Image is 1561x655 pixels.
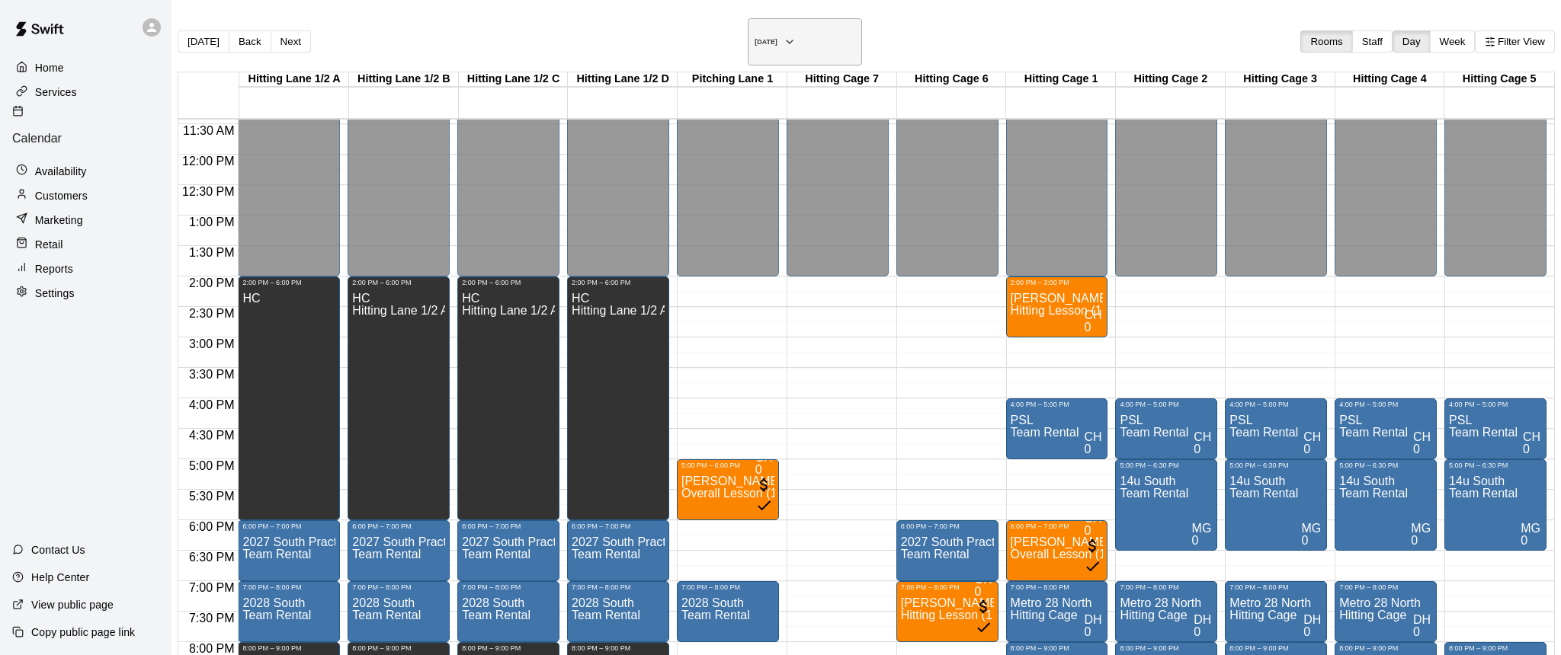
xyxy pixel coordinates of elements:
div: 8:00 PM – 9:00 PM [242,644,335,652]
span: Hitting Lesson (1 hour) [1011,304,1134,317]
div: 5:00 PM – 6:30 PM: 14u South [1444,459,1547,551]
p: Calendar [12,132,159,145]
div: 5:00 PM – 6:30 PM: 14u South [1225,459,1327,551]
div: Conner Hall [1413,431,1431,443]
span: Team Rental [242,609,311,621]
span: Team Rental [462,548,530,561]
span: Hitting Cage [1120,609,1187,621]
div: Hitting Cage 3 [1226,72,1335,87]
div: 5:00 PM – 6:30 PM [1120,462,1213,469]
span: 12:30 PM [178,185,238,198]
div: 2:00 PM – 6:00 PM [462,279,555,286]
div: Home [12,56,159,79]
span: Michael Gallagher [1411,522,1431,547]
div: 6:00 PM – 7:00 PM [901,522,994,530]
div: 7:00 PM – 8:00 PM: 2028 South [457,581,559,642]
span: Overall Lesson (1 hour) [681,487,809,500]
div: 8:00 PM – 9:00 PM [1449,644,1542,652]
span: Team Rental [462,609,530,621]
div: 7:00 PM – 8:00 PM: 2028 South [348,581,450,642]
span: 4:30 PM [185,429,239,442]
span: Overall Lesson (1 hour) [1011,548,1138,561]
span: 2:00 PM [185,276,239,289]
div: 4:00 PM – 5:00 PM: PSL [1115,398,1217,459]
span: Hitting Lane 1/2 A, Hitting Lane 1/2 B, Hitting Lane 1/2 C, [GEOGRAPHIC_DATA] 1/2 D [352,304,823,317]
div: 4:00 PM – 5:00 PM [1120,401,1213,408]
span: Team Rental [1120,487,1188,500]
p: Reports [35,261,73,276]
span: Daniel Hupart [1413,614,1431,638]
span: 0 [1084,443,1091,455]
span: Team Rental [572,609,640,621]
div: 7:00 PM – 8:00 PM [462,583,555,591]
div: Conner Hall [1523,431,1540,443]
div: Conner Hall [1084,431,1101,443]
span: MG [1192,522,1212,535]
div: 5:00 PM – 6:00 PM [681,462,774,469]
div: Daniel Hupart [1194,614,1211,626]
div: Michael Gallagher [1192,522,1212,535]
span: CH [1523,430,1540,443]
span: Michael Gallagher [1521,522,1540,547]
span: Michael Gallagher [1192,522,1212,547]
a: Services [12,81,159,104]
div: 5:00 PM – 6:30 PM [1449,462,1542,469]
div: 6:00 PM – 7:00 PM: 2027 South Practice [238,520,340,581]
span: 4:00 PM [185,398,239,411]
div: Hitting Lane 1/2 D [568,72,678,87]
span: Hitting Lane 1/2 A, Hitting Lane 1/2 B, Hitting Lane 1/2 C, [GEOGRAPHIC_DATA] 1/2 D [462,304,933,317]
span: 6:30 PM [185,551,239,564]
p: View public page [31,597,114,612]
div: 7:00 PM – 8:00 PM [901,583,994,591]
div: 4:00 PM – 5:00 PM [1229,401,1322,408]
div: 8:00 PM – 9:00 PM [1120,644,1213,652]
a: Calendar [12,105,159,158]
div: Hitting Cage 6 [897,72,1007,87]
span: Team Rental [1339,487,1408,500]
div: 6:00 PM – 7:00 PM: 2027 South Practice [457,520,559,581]
span: 0 [1194,443,1200,455]
div: 5:00 PM – 6:30 PM [1229,462,1322,469]
span: Team Rental [1449,487,1518,500]
div: 5:00 PM – 6:30 PM: 14u South [1115,459,1217,551]
span: DH [1194,613,1211,626]
div: Customers [12,184,159,207]
span: 0 [1521,534,1527,547]
div: 5:00 PM – 6:30 PM [1339,462,1432,469]
span: 3:00 PM [185,337,239,350]
div: 7:00 PM – 8:00 PM [1339,583,1432,591]
div: Reports [12,257,159,280]
p: Copy public page link [31,625,135,640]
div: 4:00 PM – 5:00 PM [1339,401,1432,408]
span: 0 [755,463,762,476]
div: 2:00 PM – 3:00 PM [1011,279,1104,286]
div: Daniel Hupart [1303,614,1321,626]
span: Conner Hall [1194,431,1211,455]
div: Hitting Lane 1/2 B [349,72,459,87]
div: 2:00 PM – 3:00 PM: Gallagher Lesson [1006,276,1108,337]
div: 7:00 PM – 8:00 PM: 2028 South [677,581,779,642]
span: 8:00 PM [185,642,239,655]
a: Settings [12,282,159,305]
div: Hitting Lane 1/2 C [459,72,569,87]
div: Daniel Hupart [1413,614,1431,626]
div: Conner Hall [1194,431,1211,443]
div: Hitting Lane 1/2 A [239,72,349,87]
span: DH [1084,613,1101,626]
div: Daniel Hupart [1084,614,1101,626]
div: 7:00 PM – 8:00 PM: Metro 28 North [1115,581,1217,642]
button: [DATE] [748,18,862,65]
div: 8:00 PM – 9:00 PM [352,644,445,652]
div: 7:00 PM – 8:00 PM: Metro 28 North [1006,581,1108,642]
span: 1:00 PM [185,216,239,228]
div: 4:00 PM – 5:00 PM [1011,401,1104,408]
p: Services [35,85,77,100]
p: Retail [35,237,63,252]
span: Team Rental [1229,426,1298,439]
p: Home [35,60,64,75]
div: 6:00 PM – 7:00 PM: Andrew Fegley [1006,520,1108,581]
div: 6:00 PM – 7:00 PM: 2027 South Practice [567,520,669,581]
div: 7:00 PM – 8:00 PM: Metro 28 North [1335,581,1437,642]
span: 3:30 PM [185,368,239,381]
